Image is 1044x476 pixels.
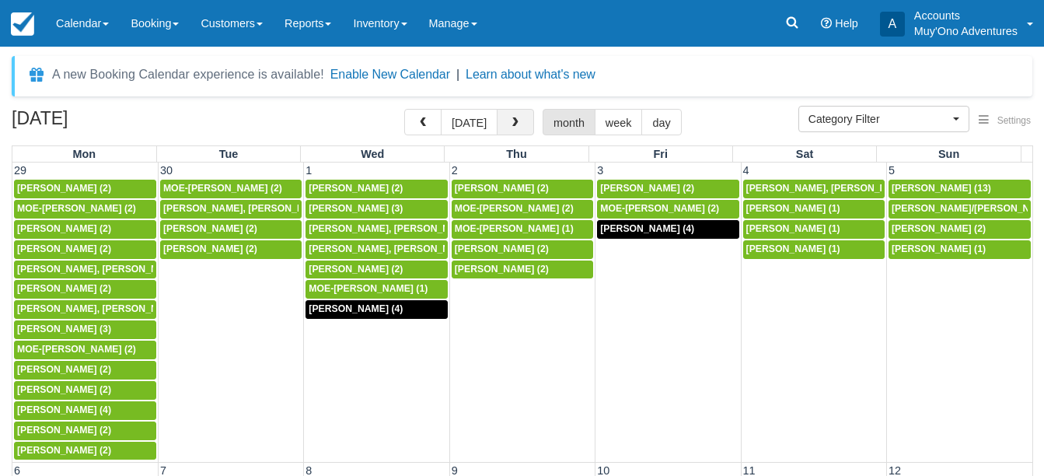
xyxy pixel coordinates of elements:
[889,180,1031,198] a: [PERSON_NAME] (13)
[969,110,1040,132] button: Settings
[11,12,34,36] img: checkfront-main-nav-mini-logo.png
[796,148,813,160] span: Sat
[17,344,136,355] span: MOE-[PERSON_NAME] (2)
[746,203,840,214] span: [PERSON_NAME] (1)
[600,223,694,234] span: [PERSON_NAME] (4)
[160,180,302,198] a: MOE-[PERSON_NAME] (2)
[17,243,111,254] span: [PERSON_NAME] (2)
[746,183,925,194] span: [PERSON_NAME], [PERSON_NAME] (2)
[452,180,593,198] a: [PERSON_NAME] (2)
[306,200,447,219] a: [PERSON_NAME] (3)
[17,425,111,436] span: [PERSON_NAME] (2)
[159,164,174,177] span: 30
[889,240,1031,259] a: [PERSON_NAME] (1)
[743,220,885,239] a: [PERSON_NAME] (1)
[160,220,302,239] a: [PERSON_NAME] (2)
[455,264,549,275] span: [PERSON_NAME] (2)
[309,183,403,194] span: [PERSON_NAME] (2)
[309,203,403,214] span: [PERSON_NAME] (3)
[12,164,28,177] span: 29
[14,300,156,319] a: [PERSON_NAME], [PERSON_NAME], [PERSON_NAME], [PERSON_NAME] (4)
[452,261,593,279] a: [PERSON_NAME] (2)
[17,303,366,314] span: [PERSON_NAME], [PERSON_NAME], [PERSON_NAME], [PERSON_NAME] (4)
[17,223,111,234] span: [PERSON_NAME] (2)
[14,240,156,259] a: [PERSON_NAME] (2)
[14,180,156,198] a: [PERSON_NAME] (2)
[597,200,738,219] a: MOE-[PERSON_NAME] (2)
[309,303,403,314] span: [PERSON_NAME] (4)
[595,164,605,177] span: 3
[914,23,1018,39] p: Muy'Ono Adventures
[455,183,549,194] span: [PERSON_NAME] (2)
[597,180,738,198] a: [PERSON_NAME] (2)
[17,283,111,294] span: [PERSON_NAME] (2)
[306,261,447,279] a: [PERSON_NAME] (2)
[163,223,257,234] span: [PERSON_NAME] (2)
[14,401,156,420] a: [PERSON_NAME] (4)
[330,67,450,82] button: Enable New Calendar
[163,203,342,214] span: [PERSON_NAME], [PERSON_NAME] (2)
[466,68,595,81] a: Learn about what's new
[14,220,156,239] a: [PERSON_NAME] (2)
[52,65,324,84] div: A new Booking Calendar experience is available!
[14,361,156,380] a: [PERSON_NAME] (2)
[600,183,694,194] span: [PERSON_NAME] (2)
[163,243,257,254] span: [PERSON_NAME] (2)
[163,183,282,194] span: MOE-[PERSON_NAME] (2)
[456,68,459,81] span: |
[160,240,302,259] a: [PERSON_NAME] (2)
[452,200,593,219] a: MOE-[PERSON_NAME] (2)
[600,203,719,214] span: MOE-[PERSON_NAME] (2)
[17,445,111,456] span: [PERSON_NAME] (2)
[14,341,156,359] a: MOE-[PERSON_NAME] (2)
[743,240,885,259] a: [PERSON_NAME] (1)
[798,106,969,132] button: Category Filter
[654,148,668,160] span: Fri
[12,109,208,138] h2: [DATE]
[160,200,302,219] a: [PERSON_NAME], [PERSON_NAME] (2)
[892,183,991,194] span: [PERSON_NAME] (13)
[306,240,447,259] a: [PERSON_NAME], [PERSON_NAME] (2)
[17,183,111,194] span: [PERSON_NAME] (2)
[14,381,156,400] a: [PERSON_NAME] (2)
[14,422,156,440] a: [PERSON_NAME] (2)
[746,223,840,234] span: [PERSON_NAME] (1)
[452,240,593,259] a: [PERSON_NAME] (2)
[14,320,156,339] a: [PERSON_NAME] (3)
[14,200,156,219] a: MOE-[PERSON_NAME] (2)
[938,148,959,160] span: Sun
[892,223,986,234] span: [PERSON_NAME] (2)
[887,164,896,177] span: 5
[17,264,196,275] span: [PERSON_NAME], [PERSON_NAME] (2)
[808,111,949,127] span: Category Filter
[543,109,595,135] button: month
[309,264,403,275] span: [PERSON_NAME] (2)
[641,109,681,135] button: day
[597,220,738,239] a: [PERSON_NAME] (4)
[742,164,751,177] span: 4
[306,180,447,198] a: [PERSON_NAME] (2)
[441,109,498,135] button: [DATE]
[14,261,156,279] a: [PERSON_NAME], [PERSON_NAME] (2)
[997,115,1031,126] span: Settings
[746,243,840,254] span: [PERSON_NAME] (1)
[309,223,487,234] span: [PERSON_NAME], [PERSON_NAME] (2)
[821,18,832,29] i: Help
[743,180,885,198] a: [PERSON_NAME], [PERSON_NAME] (2)
[455,243,549,254] span: [PERSON_NAME] (2)
[219,148,239,160] span: Tue
[889,200,1031,219] a: [PERSON_NAME]/[PERSON_NAME]; [PERSON_NAME]/[PERSON_NAME] (2)
[455,223,574,234] span: MOE-[PERSON_NAME] (1)
[892,243,986,254] span: [PERSON_NAME] (1)
[306,300,447,319] a: [PERSON_NAME] (4)
[889,220,1031,239] a: [PERSON_NAME] (2)
[304,164,313,177] span: 1
[743,200,885,219] a: [PERSON_NAME] (1)
[309,243,487,254] span: [PERSON_NAME], [PERSON_NAME] (2)
[506,148,526,160] span: Thu
[17,364,111,375] span: [PERSON_NAME] (2)
[17,384,111,395] span: [PERSON_NAME] (2)
[452,220,593,239] a: MOE-[PERSON_NAME] (1)
[14,280,156,299] a: [PERSON_NAME] (2)
[14,442,156,460] a: [PERSON_NAME] (2)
